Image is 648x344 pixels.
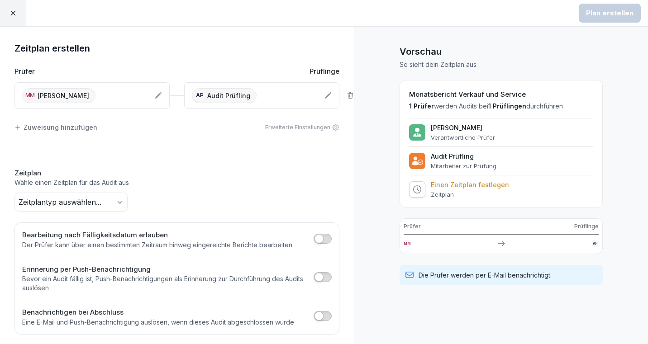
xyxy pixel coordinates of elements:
div: AP [591,240,599,247]
h2: Benachrichtigen bei Abschluss [22,307,294,318]
div: Plan erstellen [586,8,634,18]
div: MM [25,91,35,100]
div: AP [195,91,205,100]
div: Zuweisung hinzufügen [14,123,97,132]
p: Verantwortliche Prüfer [431,134,495,141]
div: Erweiterte Einstellungen [265,123,339,132]
h2: Erinnerung per Push-Benachrichtigung [22,264,309,275]
h2: Bearbeitung nach Fälligkeitsdatum erlauben [22,230,292,240]
p: Zeitplan [431,191,509,198]
div: MM [404,240,411,247]
span: 1 Prüflingen [488,102,526,110]
h2: Monatsbericht Verkauf und Service [409,90,593,100]
p: Prüfer [404,222,421,231]
p: Der Prüfer kann über einen bestimmten Zeitraum hinweg eingereichte Berichte bearbeiten [22,240,292,250]
p: Mitarbeiter zur Prüfung [431,162,496,170]
p: werden Audits bei durchführen [409,102,593,111]
p: Die Prüfer werden per E-Mail benachrichtigt. [419,270,552,280]
p: Prüflinge [574,222,599,231]
p: Einen Zeitplan festlegen [431,181,509,189]
button: Plan erstellen [579,4,641,23]
p: [PERSON_NAME] [38,91,89,100]
p: Eine E-Mail und Push-Benachrichtigung auslösen, wenn dieses Audit abgeschlossen wurde [22,318,294,327]
p: Wähle einen Zeitplan für das Audit aus [14,178,339,187]
h2: Zeitplan [14,168,339,179]
p: Audit Prüfling [431,152,496,160]
h1: Vorschau [400,45,603,58]
p: Bevor ein Audit fällig ist, Push-Benachrichtigungen als Erinnerung zur Durchführung des Audits au... [22,274,309,292]
p: Prüfer [14,66,35,77]
h1: Zeitplan erstellen [14,41,339,56]
span: 1 Prüfer [409,102,434,110]
p: Prüflinge [310,66,339,77]
p: [PERSON_NAME] [431,124,495,132]
p: So sieht dein Zeitplan aus [400,60,603,69]
p: Audit Prüfling [207,91,250,100]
